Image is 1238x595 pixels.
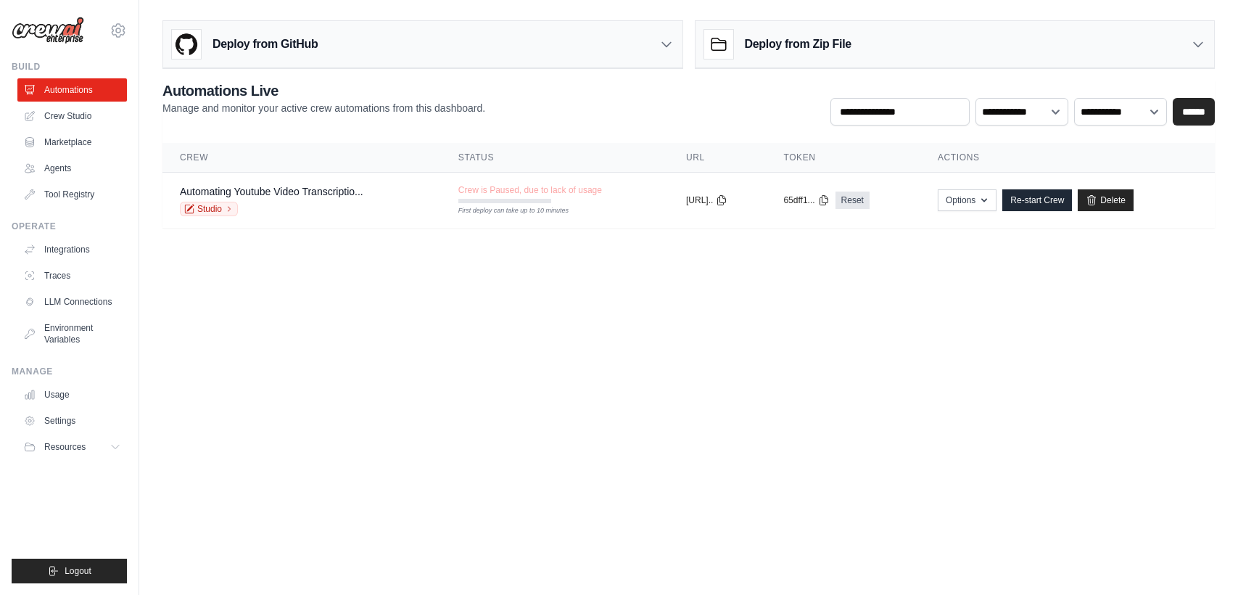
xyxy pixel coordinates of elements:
[17,383,127,406] a: Usage
[458,206,551,216] div: First deploy can take up to 10 minutes
[12,61,127,73] div: Build
[17,78,127,102] a: Automations
[44,441,86,453] span: Resources
[17,183,127,206] a: Tool Registry
[17,409,127,432] a: Settings
[172,30,201,59] img: GitHub Logo
[1078,189,1134,211] a: Delete
[17,290,127,313] a: LLM Connections
[745,36,851,53] h3: Deploy from Zip File
[12,559,127,583] button: Logout
[162,143,441,173] th: Crew
[65,565,91,577] span: Logout
[766,143,920,173] th: Token
[17,316,127,351] a: Environment Variables
[458,184,602,196] span: Crew is Paused, due to lack of usage
[783,194,829,206] button: 65dff1...
[17,104,127,128] a: Crew Studio
[920,143,1215,173] th: Actions
[17,131,127,154] a: Marketplace
[17,264,127,287] a: Traces
[212,36,318,53] h3: Deploy from GitHub
[17,435,127,459] button: Resources
[1002,189,1072,211] a: Re-start Crew
[17,157,127,180] a: Agents
[162,81,485,101] h2: Automations Live
[669,143,766,173] th: URL
[180,186,363,197] a: Automating Youtube Video Transcriptio...
[12,221,127,232] div: Operate
[12,366,127,377] div: Manage
[441,143,669,173] th: Status
[938,189,996,211] button: Options
[162,101,485,115] p: Manage and monitor your active crew automations from this dashboard.
[17,238,127,261] a: Integrations
[180,202,238,216] a: Studio
[12,17,84,44] img: Logo
[835,192,870,209] a: Reset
